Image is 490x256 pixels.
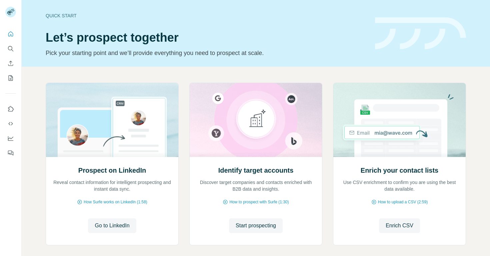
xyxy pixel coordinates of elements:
[46,83,179,157] img: Prospect on LinkedIn
[236,222,276,230] span: Start prospecting
[361,166,438,175] h2: Enrich your contact lists
[340,179,459,192] p: Use CSV enrichment to confirm you are using the best data available.
[333,83,466,157] img: Enrich your contact lists
[88,218,136,233] button: Go to LinkedIn
[5,132,16,144] button: Dashboard
[5,57,16,69] button: Enrich CSV
[84,199,147,205] span: How Surfe works on LinkedIn (1:58)
[218,166,294,175] h2: Identify target accounts
[53,179,172,192] p: Reveal contact information for intelligent prospecting and instant data sync.
[46,12,367,19] div: Quick start
[379,218,420,233] button: Enrich CSV
[5,147,16,159] button: Feedback
[189,83,322,157] img: Identify target accounts
[229,218,283,233] button: Start prospecting
[5,103,16,115] button: Use Surfe on LinkedIn
[386,222,413,230] span: Enrich CSV
[5,118,16,130] button: Use Surfe API
[196,179,315,192] p: Discover target companies and contacts enriched with B2B data and insights.
[229,199,289,205] span: How to prospect with Surfe (1:30)
[78,166,146,175] h2: Prospect on LinkedIn
[46,31,367,44] h1: Let’s prospect together
[5,43,16,55] button: Search
[5,28,16,40] button: Quick start
[5,72,16,84] button: My lists
[378,199,428,205] span: How to upload a CSV (2:59)
[46,48,367,58] p: Pick your starting point and we’ll provide everything you need to prospect at scale.
[95,222,129,230] span: Go to LinkedIn
[375,17,466,50] img: banner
